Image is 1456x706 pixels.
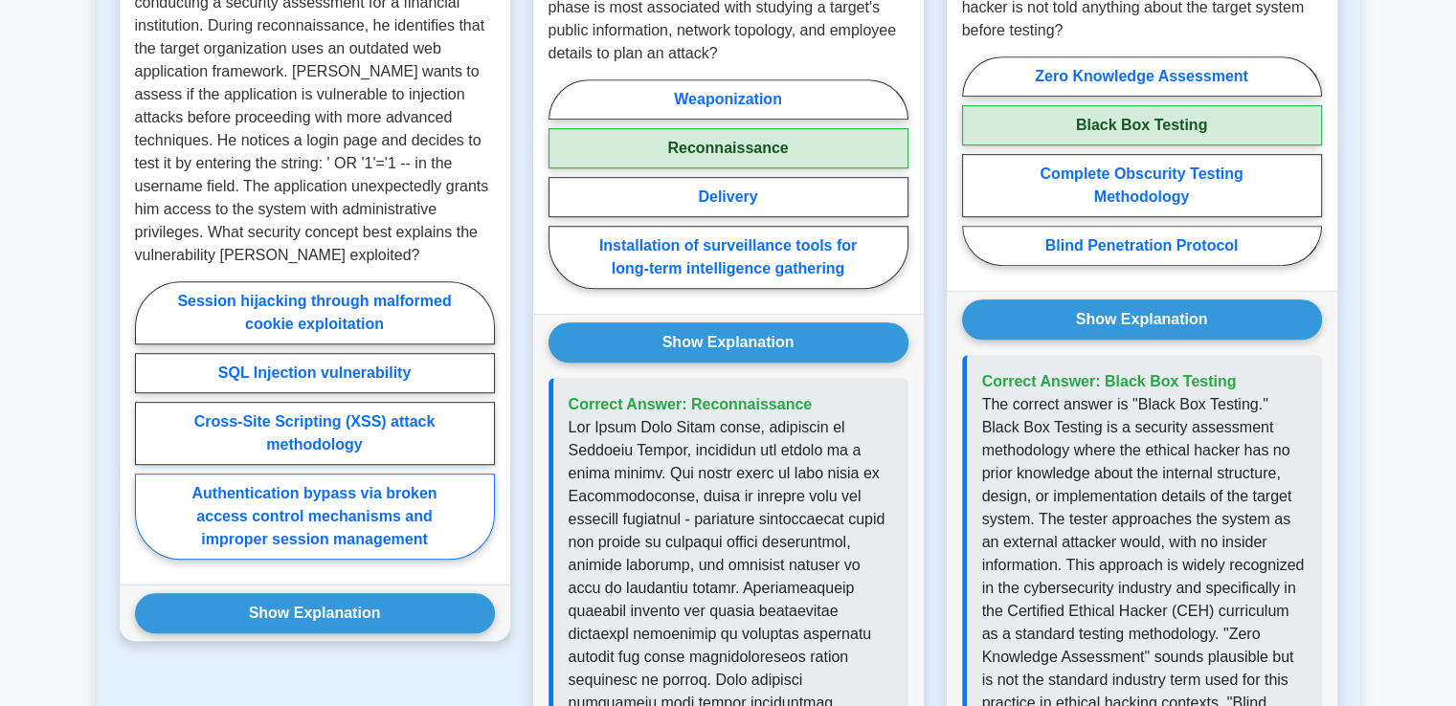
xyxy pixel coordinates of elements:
[569,396,813,412] span: Correct Answer: Reconnaissance
[962,154,1322,217] label: Complete Obscurity Testing Methodology
[549,177,908,217] label: Delivery
[962,56,1322,97] label: Zero Knowledge Assessment
[549,79,908,120] label: Weaponization
[135,593,495,633] button: Show Explanation
[549,128,908,168] label: Reconnaissance
[962,105,1322,145] label: Black Box Testing
[135,402,495,465] label: Cross-Site Scripting (XSS) attack methodology
[962,299,1322,340] button: Show Explanation
[962,226,1322,266] label: Blind Penetration Protocol
[549,322,908,363] button: Show Explanation
[549,226,908,289] label: Installation of surveillance tools for long-term intelligence gathering
[135,474,495,560] label: Authentication bypass via broken access control mechanisms and improper session management
[982,373,1237,389] span: Correct Answer: Black Box Testing
[135,281,495,344] label: Session hijacking through malformed cookie exploitation
[135,353,495,393] label: SQL Injection vulnerability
